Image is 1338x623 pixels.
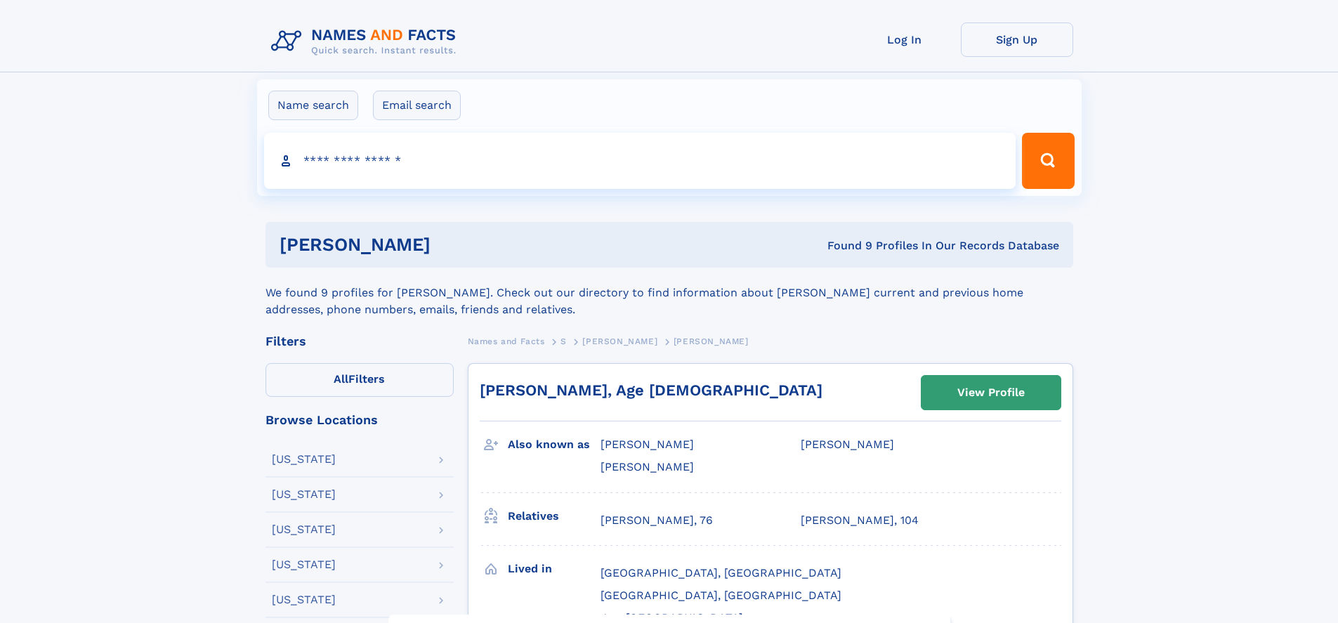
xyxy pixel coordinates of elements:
[601,589,841,602] span: [GEOGRAPHIC_DATA], [GEOGRAPHIC_DATA]
[601,438,694,451] span: [PERSON_NAME]
[560,332,567,350] a: S
[265,414,454,426] div: Browse Locations
[264,133,1016,189] input: search input
[272,594,336,605] div: [US_STATE]
[508,504,601,528] h3: Relatives
[601,513,713,528] a: [PERSON_NAME], 76
[468,332,545,350] a: Names and Facts
[272,524,336,535] div: [US_STATE]
[848,22,961,57] a: Log In
[508,557,601,581] h3: Lived in
[629,238,1059,254] div: Found 9 Profiles In Our Records Database
[582,336,657,346] span: [PERSON_NAME]
[601,460,694,473] span: [PERSON_NAME]
[265,268,1073,318] div: We found 9 profiles for [PERSON_NAME]. Check out our directory to find information about [PERSON_...
[272,489,336,500] div: [US_STATE]
[921,376,1061,409] a: View Profile
[801,438,894,451] span: [PERSON_NAME]
[1022,133,1074,189] button: Search Button
[582,332,657,350] a: [PERSON_NAME]
[265,363,454,397] label: Filters
[268,91,358,120] label: Name search
[265,22,468,60] img: Logo Names and Facts
[801,513,919,528] a: [PERSON_NAME], 104
[272,454,336,465] div: [US_STATE]
[480,381,822,399] a: [PERSON_NAME], Age [DEMOGRAPHIC_DATA]
[272,559,336,570] div: [US_STATE]
[957,376,1025,409] div: View Profile
[334,372,348,386] span: All
[280,236,629,254] h1: [PERSON_NAME]
[373,91,461,120] label: Email search
[560,336,567,346] span: S
[961,22,1073,57] a: Sign Up
[508,433,601,457] h3: Also known as
[265,335,454,348] div: Filters
[601,566,841,579] span: [GEOGRAPHIC_DATA], [GEOGRAPHIC_DATA]
[674,336,749,346] span: [PERSON_NAME]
